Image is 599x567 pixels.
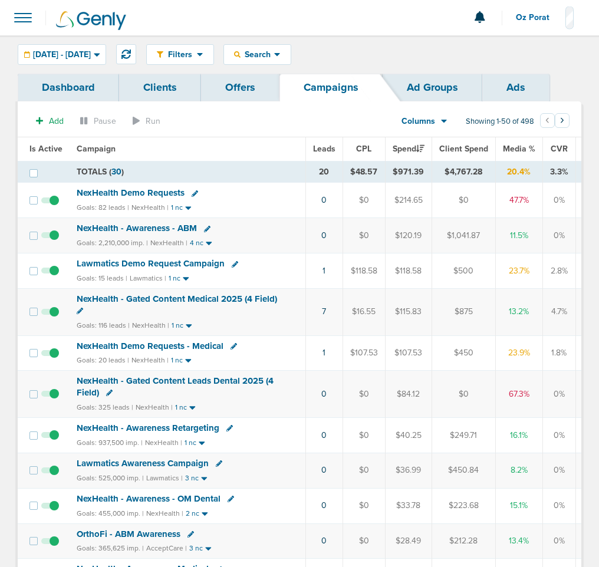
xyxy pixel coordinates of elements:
[542,218,575,253] td: 0%
[313,144,335,154] span: Leads
[432,335,495,371] td: $450
[542,289,575,335] td: 4.7%
[343,488,385,523] td: $0
[77,493,220,504] span: NexHealth - Awareness - OM Dental
[343,183,385,218] td: $0
[432,218,495,253] td: $1,041.87
[343,371,385,417] td: $0
[321,536,327,546] a: 0
[542,371,575,417] td: 0%
[77,544,144,553] small: Goals: 365,625 imp. |
[185,439,196,447] small: 1 nc
[77,474,144,483] small: Goals: 525,000 imp. |
[495,253,542,289] td: 23.7%
[321,465,327,475] a: 0
[542,335,575,371] td: 1.8%
[495,183,542,218] td: 47.7%
[432,453,495,488] td: $450.84
[77,203,129,212] small: Goals: 82 leads |
[466,117,534,127] span: Showing 1-50 of 498
[385,161,432,183] td: $971.39
[321,500,327,510] a: 0
[146,544,187,552] small: AcceptCare |
[171,356,183,365] small: 1 nc
[279,74,383,101] a: Campaigns
[77,439,143,447] small: Goals: 937,500 imp. |
[432,253,495,289] td: $500
[322,266,325,276] a: 1
[495,453,542,488] td: 8.2%
[385,371,432,417] td: $84.12
[432,488,495,523] td: $223.68
[56,11,126,30] img: Genly
[495,218,542,253] td: 11.5%
[432,371,495,417] td: $0
[33,51,91,59] span: [DATE] - [DATE]
[77,274,127,283] small: Goals: 15 leads |
[540,115,570,129] ul: Pagination
[385,218,432,253] td: $120.19
[186,509,199,518] small: 2 nc
[343,453,385,488] td: $0
[130,274,166,282] small: Lawmatics |
[77,294,277,304] span: NexHealth - Gated Content Medical 2025 (4 Field)
[495,161,542,183] td: 20.4%
[495,289,542,335] td: 13.2%
[385,417,432,453] td: $40.25
[385,523,432,559] td: $28.49
[241,50,274,60] span: Search
[321,430,327,440] a: 0
[131,203,169,212] small: NexHealth |
[322,348,325,358] a: 1
[77,509,144,518] small: Goals: 455,000 imp. |
[343,335,385,371] td: $107.53
[542,488,575,523] td: 0%
[439,144,488,154] span: Client Spend
[77,223,197,233] span: NexHealth - Awareness - ABM
[542,183,575,218] td: 0%
[163,50,197,60] span: Filters
[356,144,371,154] span: CPL
[77,423,219,433] span: NexHealth - Awareness Retargeting
[77,258,225,269] span: Lawmatics Demo Request Campaign
[150,239,187,247] small: NexHealth |
[503,144,535,154] span: Media %
[432,417,495,453] td: $249.71
[432,183,495,218] td: $0
[70,161,305,183] td: TOTALS ( )
[305,161,343,183] td: 20
[29,144,62,154] span: Is Active
[321,389,327,399] a: 0
[18,74,119,101] a: Dashboard
[77,403,133,412] small: Goals: 325 leads |
[145,439,182,447] small: NexHealth |
[343,161,385,183] td: $48.57
[77,321,130,330] small: Goals: 116 leads |
[321,195,327,205] a: 0
[495,523,542,559] td: 13.4%
[555,113,570,128] button: Go to next page
[322,306,326,317] a: 7
[542,161,575,183] td: 3.3%
[385,453,432,488] td: $36.99
[542,417,575,453] td: 0%
[542,453,575,488] td: 0%
[495,417,542,453] td: 16.1%
[136,403,173,411] small: NexHealth |
[77,341,223,351] span: NexHealth Demo Requests - Medical
[131,356,169,364] small: NexHealth |
[189,544,203,553] small: 3 nc
[432,161,495,183] td: $4,767.28
[495,335,542,371] td: 23.9%
[343,253,385,289] td: $118.58
[77,458,209,469] span: Lawmatics Awareness Campaign
[77,187,185,198] span: NexHealth Demo Requests
[146,474,183,482] small: Lawmatics |
[171,203,183,212] small: 1 nc
[169,274,180,283] small: 1 nc
[190,239,203,248] small: 4 nc
[172,321,183,330] small: 1 nc
[343,289,385,335] td: $16.55
[132,321,169,329] small: NexHealth |
[383,74,482,101] a: Ad Groups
